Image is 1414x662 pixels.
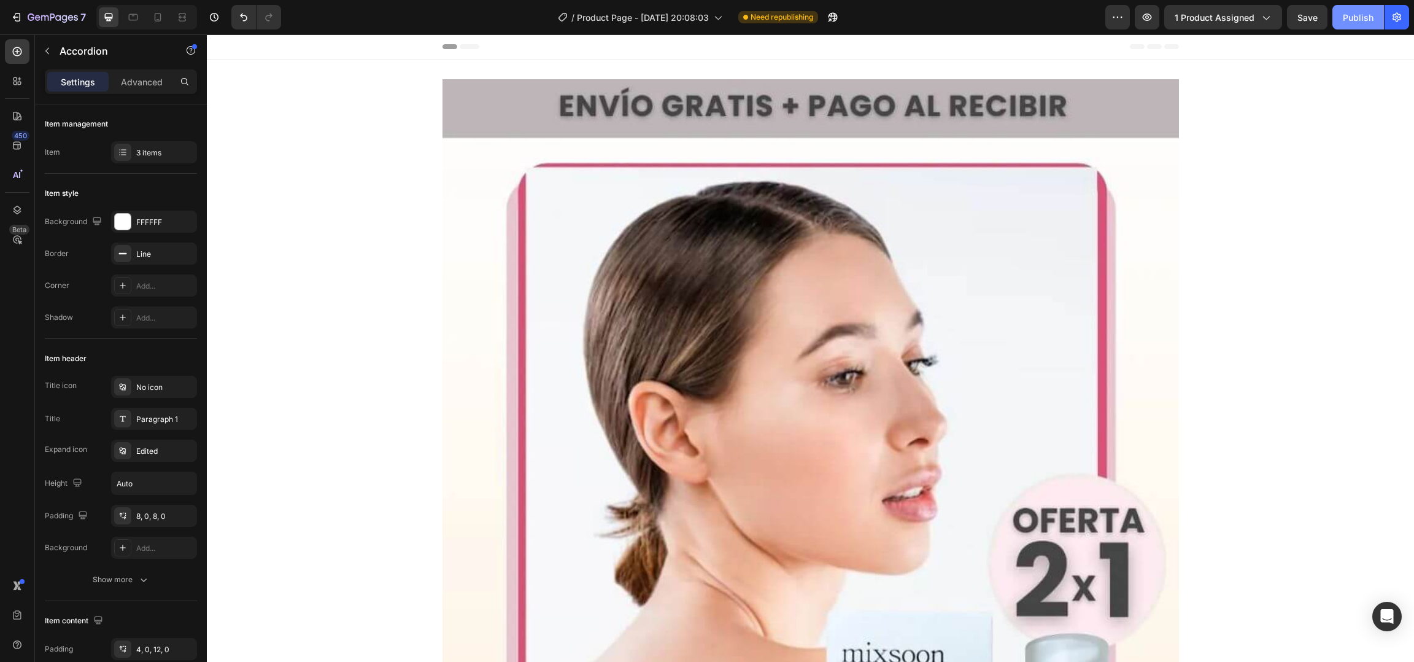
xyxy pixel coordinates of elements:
[1164,5,1282,29] button: 1 product assigned
[45,508,90,524] div: Padding
[136,414,194,425] div: Paragraph 1
[80,10,86,25] p: 7
[45,248,69,259] div: Border
[61,76,95,88] p: Settings
[45,475,85,492] div: Height
[112,472,196,494] input: Auto
[1332,5,1384,29] button: Publish
[1372,602,1402,631] div: Open Intercom Messenger
[121,76,163,88] p: Advanced
[45,280,69,291] div: Corner
[45,147,60,158] div: Item
[45,119,108,130] div: Item management
[136,382,194,393] div: No icon
[9,225,29,235] div: Beta
[45,214,104,230] div: Background
[136,511,194,522] div: 8, 0, 8, 0
[45,569,197,591] button: Show more
[136,313,194,324] div: Add...
[45,188,79,199] div: Item style
[5,5,91,29] button: 7
[751,12,813,23] span: Need republishing
[136,249,194,260] div: Line
[1175,11,1254,24] span: 1 product assigned
[60,44,164,58] p: Accordion
[1297,12,1318,23] span: Save
[93,574,150,586] div: Show more
[571,11,574,24] span: /
[45,312,73,323] div: Shadow
[1343,11,1373,24] div: Publish
[231,5,281,29] div: Undo/Redo
[45,613,106,629] div: Item content
[577,11,709,24] span: Product Page - [DATE] 20:08:03
[136,281,194,292] div: Add...
[136,644,194,655] div: 4, 0, 12, 0
[136,147,194,158] div: 3 items
[136,543,194,554] div: Add...
[12,131,29,141] div: 450
[45,444,87,455] div: Expand icon
[45,644,73,655] div: Padding
[1287,5,1327,29] button: Save
[136,446,194,457] div: Edited
[207,34,1414,662] iframe: Design area
[136,217,194,228] div: FFFFFF
[45,413,60,424] div: Title
[45,353,87,364] div: Item header
[45,380,77,391] div: Title icon
[45,542,87,553] div: Background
